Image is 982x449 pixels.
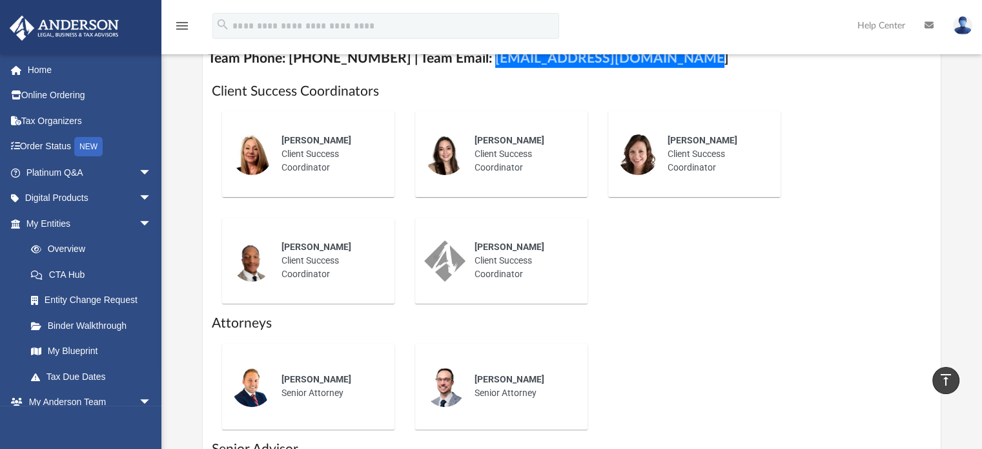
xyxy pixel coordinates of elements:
[617,134,659,175] img: thumbnail
[281,374,351,384] span: [PERSON_NAME]
[475,242,544,252] span: [PERSON_NAME]
[465,125,578,183] div: Client Success Coordinator
[174,25,190,34] a: menu
[659,125,772,183] div: Client Success Coordinator
[231,366,272,407] img: thumbnail
[281,242,351,252] span: [PERSON_NAME]
[231,134,272,175] img: thumbnail
[18,287,171,313] a: Entity Change Request
[9,390,165,415] a: My Anderson Teamarrow_drop_down
[932,367,959,394] a: vertical_align_top
[424,240,465,282] img: thumbnail
[9,160,171,185] a: Platinum Q&Aarrow_drop_down
[139,390,165,416] span: arrow_drop_down
[18,236,171,262] a: Overview
[465,364,578,409] div: Senior Attorney
[9,134,171,160] a: Order StatusNEW
[6,16,123,41] img: Anderson Advisors Platinum Portal
[139,211,165,237] span: arrow_drop_down
[465,231,578,290] div: Client Success Coordinator
[18,262,171,287] a: CTA Hub
[18,313,171,339] a: Binder Walkthrough
[9,211,171,236] a: My Entitiesarrow_drop_down
[212,82,932,101] h1: Client Success Coordinators
[9,108,171,134] a: Tax Organizers
[272,231,385,290] div: Client Success Coordinator
[953,16,972,35] img: User Pic
[212,314,932,333] h1: Attorneys
[9,185,171,211] a: Digital Productsarrow_drop_down
[668,135,737,145] span: [PERSON_NAME]
[18,339,165,364] a: My Blueprint
[18,364,171,390] a: Tax Due Dates
[475,374,544,384] span: [PERSON_NAME]
[174,18,190,34] i: menu
[475,135,544,145] span: [PERSON_NAME]
[139,185,165,212] span: arrow_drop_down
[938,372,954,388] i: vertical_align_top
[216,17,230,32] i: search
[272,364,385,409] div: Senior Attorney
[231,240,272,282] img: thumbnail
[9,83,171,109] a: Online Ordering
[272,125,385,183] div: Client Success Coordinator
[424,366,465,407] img: thumbnail
[281,135,351,145] span: [PERSON_NAME]
[9,57,171,83] a: Home
[139,160,165,186] span: arrow_drop_down
[74,137,103,156] div: NEW
[424,134,465,175] img: thumbnail
[203,44,941,73] h4: Team Phone: [PHONE_NUMBER] | Team Email: [EMAIL_ADDRESS][DOMAIN_NAME]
